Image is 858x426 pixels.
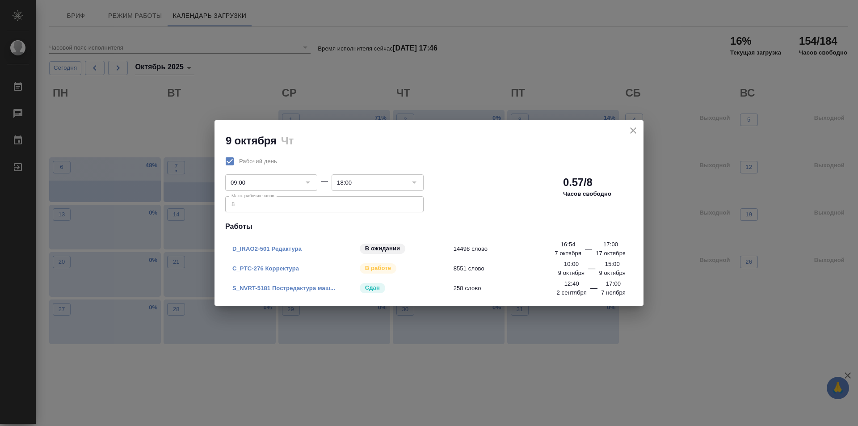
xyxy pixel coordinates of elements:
p: 10:00 [564,260,579,269]
p: 12:40 [564,279,579,288]
p: 16:54 [561,240,576,249]
p: 15:00 [605,260,620,269]
h4: Работы [225,221,633,232]
h2: 0.57/8 [563,175,593,190]
span: 8551 слово [454,264,580,273]
span: Рабочий день [239,157,277,166]
h2: 9 октября [226,135,277,147]
a: D_IRAO2-501 Редактура [232,245,302,252]
p: 7 октября [555,249,581,258]
span: 258 слово [454,284,580,293]
span: 14498 слово [454,245,580,253]
p: В ожидании [365,244,400,253]
p: 9 октября [599,269,626,278]
p: 2 сентября [556,288,587,297]
button: close [627,124,640,137]
div: — [590,283,597,297]
p: В работе [365,264,391,273]
p: Часов свободно [563,190,611,198]
div: — [585,244,592,258]
p: 7 ноября [601,288,626,297]
p: 9 октября [558,269,585,278]
p: Сдан [365,283,380,292]
a: C_PTC-276 Корректура [232,265,299,272]
p: 17:00 [606,279,621,288]
h2: Чт [281,135,294,147]
div: — [588,263,595,278]
div: — [321,176,328,187]
p: 17 октября [596,249,626,258]
p: 17:00 [603,240,618,249]
a: S_NVRT-5181 Постредактура маш... [232,285,335,291]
